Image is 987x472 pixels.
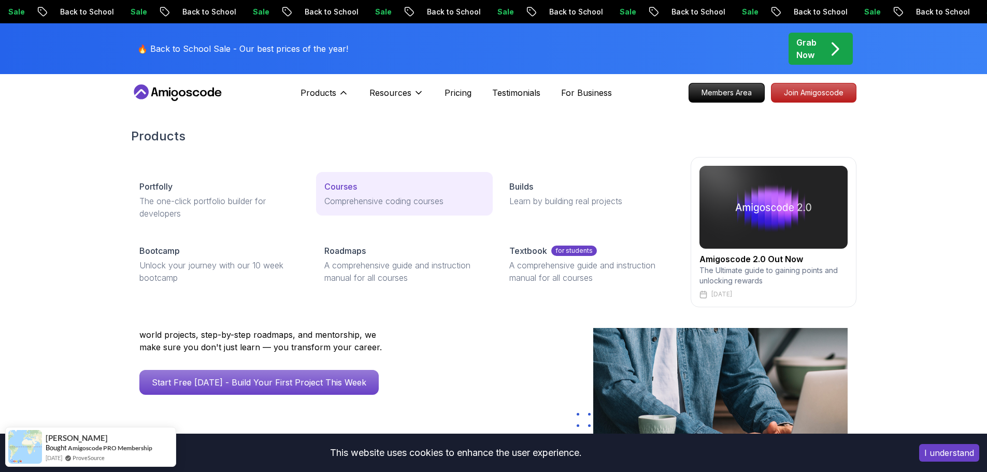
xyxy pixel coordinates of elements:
[771,83,856,102] p: Join Amigoscode
[509,180,533,193] p: Builds
[900,7,971,17] p: Back to School
[45,7,115,17] p: Back to School
[8,430,42,464] img: provesource social proof notification image
[445,87,471,99] a: Pricing
[46,444,67,452] span: Bought
[46,453,62,462] span: [DATE]
[689,83,764,102] p: Members Area
[68,444,152,452] a: Amigoscode PRO Membership
[369,87,411,99] p: Resources
[324,245,366,257] p: Roadmaps
[711,290,732,298] p: [DATE]
[137,42,348,55] p: 🔥 Back to School Sale - Our best prices of the year!
[849,7,882,17] p: Sale
[46,434,108,442] span: [PERSON_NAME]
[771,83,856,103] a: Join Amigoscode
[561,87,612,99] a: For Business
[289,7,360,17] p: Back to School
[301,87,349,107] button: Products
[139,180,173,193] p: Portfolly
[482,7,515,17] p: Sale
[131,128,856,145] h2: Products
[778,7,849,17] p: Back to School
[509,245,547,257] p: Textbook
[534,7,604,17] p: Back to School
[604,7,637,17] p: Sale
[699,253,848,265] h2: Amigoscode 2.0 Out Now
[411,7,482,17] p: Back to School
[167,7,237,17] p: Back to School
[139,245,180,257] p: Bootcamp
[360,7,393,17] p: Sale
[115,7,148,17] p: Sale
[324,180,357,193] p: Courses
[8,441,904,464] div: This website uses cookies to enhance the user experience.
[301,87,336,99] p: Products
[324,259,484,284] p: A comprehensive guide and instruction manual for all courses
[501,172,678,216] a: BuildsLearn by building real projects
[699,166,848,249] img: amigoscode 2.0
[131,236,308,292] a: BootcampUnlock your journey with our 10 week bootcamp
[656,7,726,17] p: Back to School
[551,246,597,256] p: for students
[139,195,299,220] p: The one-click portfolio builder for developers
[689,83,765,103] a: Members Area
[324,195,484,207] p: Comprehensive coding courses
[316,172,493,216] a: CoursesComprehensive coding courses
[237,7,270,17] p: Sale
[492,87,540,99] a: Testimonials
[919,444,979,462] button: Accept cookies
[139,370,379,395] a: Start Free [DATE] - Build Your First Project This Week
[699,265,848,286] p: The Ultimate guide to gaining points and unlocking rewards
[509,195,669,207] p: Learn by building real projects
[501,236,678,292] a: Textbookfor studentsA comprehensive guide and instruction manual for all courses
[796,36,817,61] p: Grab Now
[139,259,299,284] p: Unlock your journey with our 10 week bootcamp
[316,236,493,292] a: RoadmapsA comprehensive guide and instruction manual for all courses
[691,157,856,307] a: amigoscode 2.0Amigoscode 2.0 Out NowThe Ultimate guide to gaining points and unlocking rewards[DATE]
[369,87,424,107] button: Resources
[726,7,760,17] p: Sale
[73,453,105,462] a: ProveSource
[131,172,308,228] a: PortfollyThe one-click portfolio builder for developers
[509,259,669,284] p: A comprehensive guide and instruction manual for all courses
[139,304,388,353] p: Amigoscode has helped thousands of developers land roles at Amazon, Starling Bank, Mercado Livre,...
